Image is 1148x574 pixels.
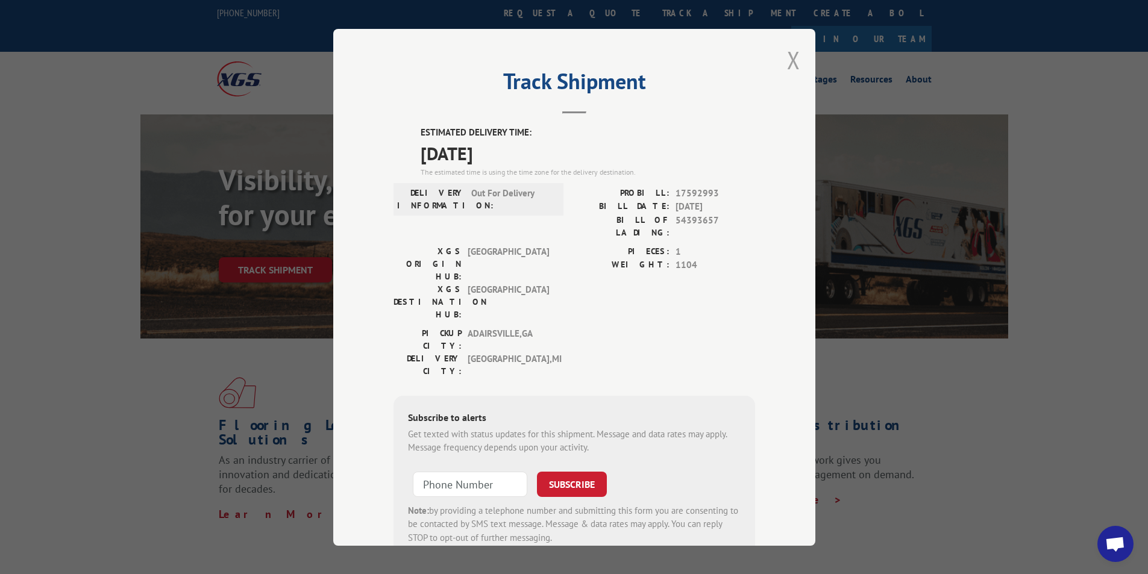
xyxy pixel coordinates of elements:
[676,213,755,239] span: 54393657
[394,352,462,377] label: DELIVERY CITY:
[468,245,549,282] span: [GEOGRAPHIC_DATA]
[408,410,741,427] div: Subscribe to alerts
[394,245,462,282] label: XGS ORIGIN HUB:
[421,139,755,166] span: [DATE]
[408,427,741,454] div: Get texted with status updates for this shipment. Message and data rates may apply. Message frequ...
[421,166,755,177] div: The estimated time is using the time zone for the delivery destination.
[676,200,755,214] span: [DATE]
[676,245,755,258] span: 1
[413,471,527,496] input: Phone Number
[1097,526,1134,562] a: Open chat
[574,213,670,239] label: BILL OF LADING:
[574,258,670,272] label: WEIGHT:
[408,504,429,516] strong: Note:
[397,186,465,211] label: DELIVERY INFORMATION:
[468,326,549,352] span: ADAIRSVILLE , GA
[408,504,741,544] div: by providing a telephone number and submitting this form you are consenting to be contacted by SM...
[574,186,670,200] label: PROBILL:
[468,282,549,320] span: [GEOGRAPHIC_DATA]
[394,326,462,352] label: PICKUP CITY:
[676,186,755,200] span: 17592993
[394,73,755,96] h2: Track Shipment
[537,471,607,496] button: SUBSCRIBE
[574,245,670,258] label: PIECES:
[787,44,800,76] button: Close modal
[471,186,553,211] span: Out For Delivery
[574,200,670,214] label: BILL DATE:
[394,282,462,320] label: XGS DESTINATION HUB:
[676,258,755,272] span: 1104
[468,352,549,377] span: [GEOGRAPHIC_DATA] , MI
[421,126,755,140] label: ESTIMATED DELIVERY TIME:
